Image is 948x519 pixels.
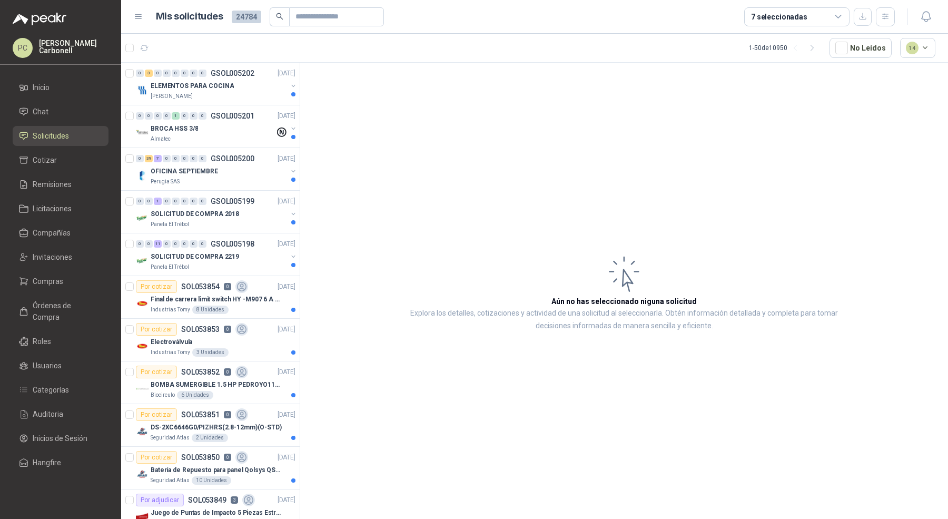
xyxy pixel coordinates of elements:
[13,247,108,267] a: Invitaciones
[224,368,231,376] p: 0
[13,199,108,219] a: Licitaciones
[172,155,180,162] div: 0
[278,111,295,121] p: [DATE]
[33,360,62,371] span: Usuarios
[33,251,72,263] span: Invitaciones
[145,240,153,248] div: 0
[211,155,254,162] p: GSOL005200
[278,154,295,164] p: [DATE]
[13,126,108,146] a: Solicitudes
[136,240,144,248] div: 0
[749,40,821,56] div: 1 - 50 de 10950
[278,453,295,463] p: [DATE]
[163,198,171,205] div: 0
[136,198,144,205] div: 0
[33,433,87,444] span: Inicios de Sesión
[33,457,61,468] span: Hangfire
[33,408,63,420] span: Auditoria
[199,240,206,248] div: 0
[136,494,184,506] div: Por adjudicar
[136,70,144,77] div: 0
[211,198,254,205] p: GSOL005199
[151,124,198,134] p: BROCA HSS 3/8
[33,227,71,239] span: Compañías
[163,240,171,248] div: 0
[136,84,149,96] img: Company Logo
[151,337,192,347] p: Electroválvula
[13,38,33,58] div: PC
[121,361,300,404] a: Por cotizarSOL0538520[DATE] Company LogoBOMBA SUMERGIBLE 1.5 HP PEDROYO110 VOLTIOSBiocirculo6 Uni...
[151,81,234,91] p: ELEMENTOS PARA COCINA
[211,240,254,248] p: GSOL005198
[121,447,300,489] a: Por cotizarSOL0538500[DATE] Company LogoBatería de Repuesto para panel Qolsys QS9302Seguridad Atl...
[829,38,892,58] button: No Leídos
[276,13,283,20] span: search
[224,283,231,290] p: 0
[192,348,229,357] div: 3 Unidades
[551,296,697,307] h3: Aún no has seleccionado niguna solicitud
[136,238,298,271] a: 0 0 11 0 0 0 0 0 GSOL005198[DATE] Company LogoSOLICITUD DE COMPRA 2219Panela El Trébol
[188,496,226,504] p: SOL053849
[151,263,189,271] p: Panela El Trébol
[154,198,162,205] div: 1
[136,366,177,378] div: Por cotizar
[151,380,282,390] p: BOMBA SUMERGIBLE 1.5 HP PEDROYO110 VOLTIOS
[151,348,190,357] p: Industrias Tomy
[136,383,149,395] img: Company Logo
[13,331,108,351] a: Roles
[900,38,936,58] button: 14
[190,198,197,205] div: 0
[136,468,149,481] img: Company Logo
[33,154,57,166] span: Cotizar
[151,508,282,518] p: Juego de Puntas de Impacto 5 Piezas Estrella PH2 de 2'' Zanco 1/4'' Truper
[154,155,162,162] div: 7
[154,112,162,120] div: 0
[151,295,282,305] p: Final de carrera limit switch HY -M907 6 A - 250 V a.c
[13,13,66,25] img: Logo peakr
[278,495,295,505] p: [DATE]
[151,178,180,186] p: Perugia SAS
[406,307,843,332] p: Explora los detalles, cotizaciones y actividad de una solicitud al seleccionarla. Obtén informaci...
[199,198,206,205] div: 0
[33,106,48,117] span: Chat
[33,82,50,93] span: Inicio
[278,197,295,207] p: [DATE]
[181,411,220,418] p: SOL053851
[190,155,197,162] div: 0
[33,179,72,190] span: Remisiones
[199,155,206,162] div: 0
[13,150,108,170] a: Cotizar
[181,198,189,205] div: 0
[13,356,108,376] a: Usuarios
[163,155,171,162] div: 0
[151,135,171,143] p: Almatec
[33,300,98,323] span: Órdenes de Compra
[192,476,231,485] div: 10 Unidades
[278,325,295,335] p: [DATE]
[33,203,72,214] span: Licitaciones
[151,252,239,262] p: SOLICITUD DE COMPRA 2219
[121,319,300,361] a: Por cotizarSOL0538530[DATE] Company LogoElectroválvulaIndustrias Tomy3 Unidades
[224,454,231,461] p: 0
[192,306,229,314] div: 8 Unidades
[192,434,228,442] div: 2 Unidades
[151,92,193,101] p: [PERSON_NAME]
[151,423,282,433] p: DS-2XC6646G0/PIZHRS(2.8-12mm)(O-STD)
[151,434,190,442] p: Seguridad Atlas
[33,276,63,287] span: Compras
[136,110,298,143] a: 0 0 0 0 1 0 0 0 GSOL005201[DATE] Company LogoBROCA HSS 3/8Almatec
[181,112,189,120] div: 0
[231,496,238,504] p: 3
[151,209,239,219] p: SOLICITUD DE COMPRA 2018
[136,340,149,352] img: Company Logo
[136,323,177,336] div: Por cotizar
[121,276,300,319] a: Por cotizarSOL0538540[DATE] Company LogoFinal de carrera limit switch HY -M907 6 A - 250 V a.cInd...
[136,425,149,438] img: Company Logo
[13,453,108,473] a: Hangfire
[232,11,261,23] span: 24784
[190,70,197,77] div: 0
[278,239,295,249] p: [DATE]
[145,70,153,77] div: 3
[151,476,190,485] p: Seguridad Atlas
[136,212,149,224] img: Company Logo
